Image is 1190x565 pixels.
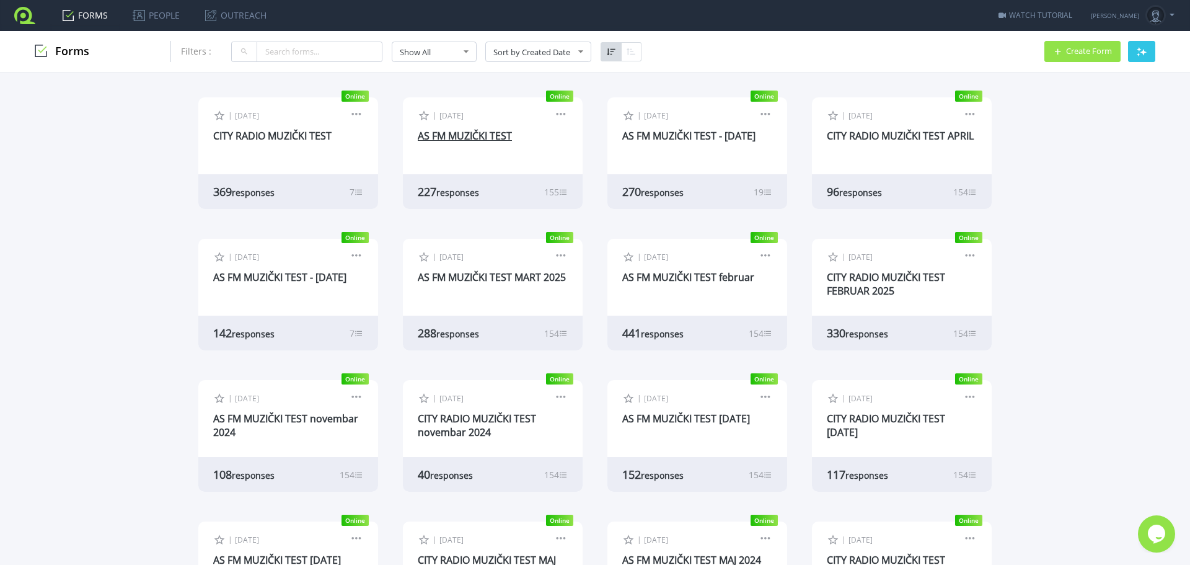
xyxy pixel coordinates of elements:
[827,467,919,482] div: 117
[418,326,509,340] div: 288
[839,187,882,198] span: responses
[827,326,919,340] div: 330
[35,45,89,58] h3: Forms
[350,186,363,198] div: 7
[546,232,573,243] span: Online
[955,91,982,102] span: Online
[751,373,778,385] span: Online
[213,270,346,284] a: AS FM MUZIČKI TEST - [DATE]
[622,467,714,482] div: 152
[235,535,259,545] span: [DATE]
[842,534,846,545] span: |
[848,252,873,262] span: [DATE]
[751,91,778,102] span: Online
[232,328,275,340] span: responses
[342,91,369,102] span: Online
[546,373,573,385] span: Online
[622,184,714,199] div: 270
[953,469,977,481] div: 154
[235,110,259,121] span: [DATE]
[1128,41,1155,62] button: AI Generate
[433,393,437,403] span: |
[955,515,982,526] span: Online
[953,327,977,339] div: 154
[544,186,568,198] div: 155
[622,270,754,284] a: AS FM MUZIČKI TEST februar
[998,10,1072,20] a: WATCH TUTORIAL
[637,393,641,403] span: |
[418,412,536,439] a: CITY RADIO MUZIČKI TEST novembar 2024
[1044,41,1121,62] button: Create Form
[641,469,684,481] span: responses
[827,184,919,199] div: 96
[827,270,945,298] a: CITY RADIO MUZIČKI TEST FEBRUAR 2025
[342,515,369,526] span: Online
[213,184,305,199] div: 369
[827,412,945,439] a: CITY RADIO MUZIČKI TEST [DATE]
[751,232,778,243] span: Online
[848,393,873,404] span: [DATE]
[342,373,369,385] span: Online
[342,232,369,243] span: Online
[235,393,259,404] span: [DATE]
[213,412,358,439] a: AS FM MUZIČKI TEST novembar 2024
[842,393,846,403] span: |
[439,252,464,262] span: [DATE]
[228,251,232,262] span: |
[228,534,232,545] span: |
[213,326,305,340] div: 142
[232,469,275,481] span: responses
[232,187,275,198] span: responses
[546,91,573,102] span: Online
[418,129,512,143] a: AS FM MUZIČKI TEST
[181,45,211,57] span: Filters :
[213,129,332,143] a: CITY RADIO MUZIČKI TEST
[845,469,888,481] span: responses
[749,469,772,481] div: 154
[235,252,259,262] span: [DATE]
[641,328,684,340] span: responses
[955,373,982,385] span: Online
[644,535,668,545] span: [DATE]
[439,535,464,545] span: [DATE]
[340,469,363,481] div: 154
[827,129,974,143] a: CITY RADIO MUZIČKI TEST APRIL
[350,327,363,339] div: 7
[622,412,750,425] a: AS FM MUZIČKI TEST [DATE]
[418,467,509,482] div: 40
[622,129,756,143] a: AS FM MUZIČKI TEST - [DATE]
[544,327,568,339] div: 154
[228,110,232,120] span: |
[644,110,668,121] span: [DATE]
[637,251,641,262] span: |
[1138,515,1178,553] iframe: chat widget
[845,328,888,340] span: responses
[228,393,232,403] span: |
[622,326,714,340] div: 441
[848,535,873,545] span: [DATE]
[433,534,437,545] span: |
[436,187,479,198] span: responses
[439,110,464,121] span: [DATE]
[644,252,668,262] span: [DATE]
[213,467,305,482] div: 108
[257,42,382,62] input: Search forms...
[544,469,568,481] div: 154
[641,187,684,198] span: responses
[842,110,846,120] span: |
[436,328,479,340] span: responses
[848,110,873,121] span: [DATE]
[546,515,573,526] span: Online
[433,251,437,262] span: |
[751,515,778,526] span: Online
[430,469,473,481] span: responses
[644,393,668,404] span: [DATE]
[637,110,641,120] span: |
[955,232,982,243] span: Online
[418,184,509,199] div: 227
[842,251,846,262] span: |
[433,110,437,120] span: |
[953,186,977,198] div: 154
[1066,47,1112,55] span: Create Form
[637,534,641,545] span: |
